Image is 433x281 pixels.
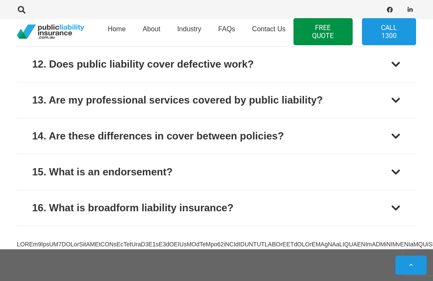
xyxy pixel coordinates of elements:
[362,18,416,45] a: Call 1300
[252,25,285,33] span: Contact Us
[293,18,353,45] a: FREE QUOTE
[143,25,160,33] span: About
[244,16,294,47] a: Contact Us
[32,164,173,180] div: 15. What is an endorsement?
[32,128,284,144] div: 14. Are these differences in cover between policies?
[177,25,201,33] span: Industry
[17,190,416,226] button: 16. What is broadform liability insurance?
[108,25,126,33] span: Home
[17,154,416,190] button: 15. What is an endorsement?
[17,118,416,154] button: 14. Are these differences in cover between policies?
[17,240,416,249] div: LOREm9IpsUM7DOLorSitAMEtCONsEcTetUraD3E1sE3dOEIUsMOdTeMpo62iNCIdIDUNTUTLABOrEETdOLOrEMAgNAaLIQUAE...
[218,25,235,33] span: FAQs
[134,16,169,47] a: About
[32,200,233,216] div: 16. What is broadform liability insurance?
[404,4,416,16] a: LinkedIn
[17,82,416,118] button: 13. Are my professional services covered by public liability?
[32,93,323,108] div: 13. Are my professional services covered by public liability?
[395,256,427,275] a: Back to top
[17,46,416,82] button: 12. Does public liability cover defective work?
[169,16,210,47] a: Industry
[17,25,84,39] a: pli_logotransparent
[13,2,30,17] a: Search
[99,16,134,47] a: Home
[32,57,254,72] div: 12. Does public liability cover defective work?
[384,4,396,16] a: Facebook
[210,16,244,47] a: FAQs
